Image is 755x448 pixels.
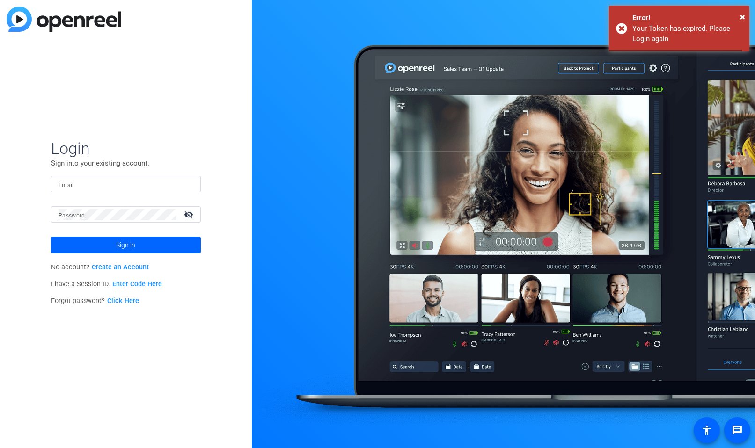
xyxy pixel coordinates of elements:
[51,280,162,288] span: I have a Session ID.
[632,13,742,23] div: Error!
[51,138,201,158] span: Login
[740,11,745,22] span: ×
[701,425,712,436] mat-icon: accessibility
[59,212,85,219] mat-label: Password
[51,237,201,253] button: Sign in
[59,182,74,188] mat-label: Email
[632,23,742,44] div: Your Token has expired. Please Login again
[116,233,135,257] span: Sign in
[112,280,162,288] a: Enter Code Here
[59,179,193,190] input: Enter Email Address
[51,297,139,305] span: Forgot password?
[51,263,149,271] span: No account?
[92,263,149,271] a: Create an Account
[178,208,201,221] mat-icon: visibility_off
[51,158,201,168] p: Sign into your existing account.
[740,10,745,24] button: Close
[107,297,139,305] a: Click Here
[732,425,743,436] mat-icon: message
[7,7,121,32] img: blue-gradient.svg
